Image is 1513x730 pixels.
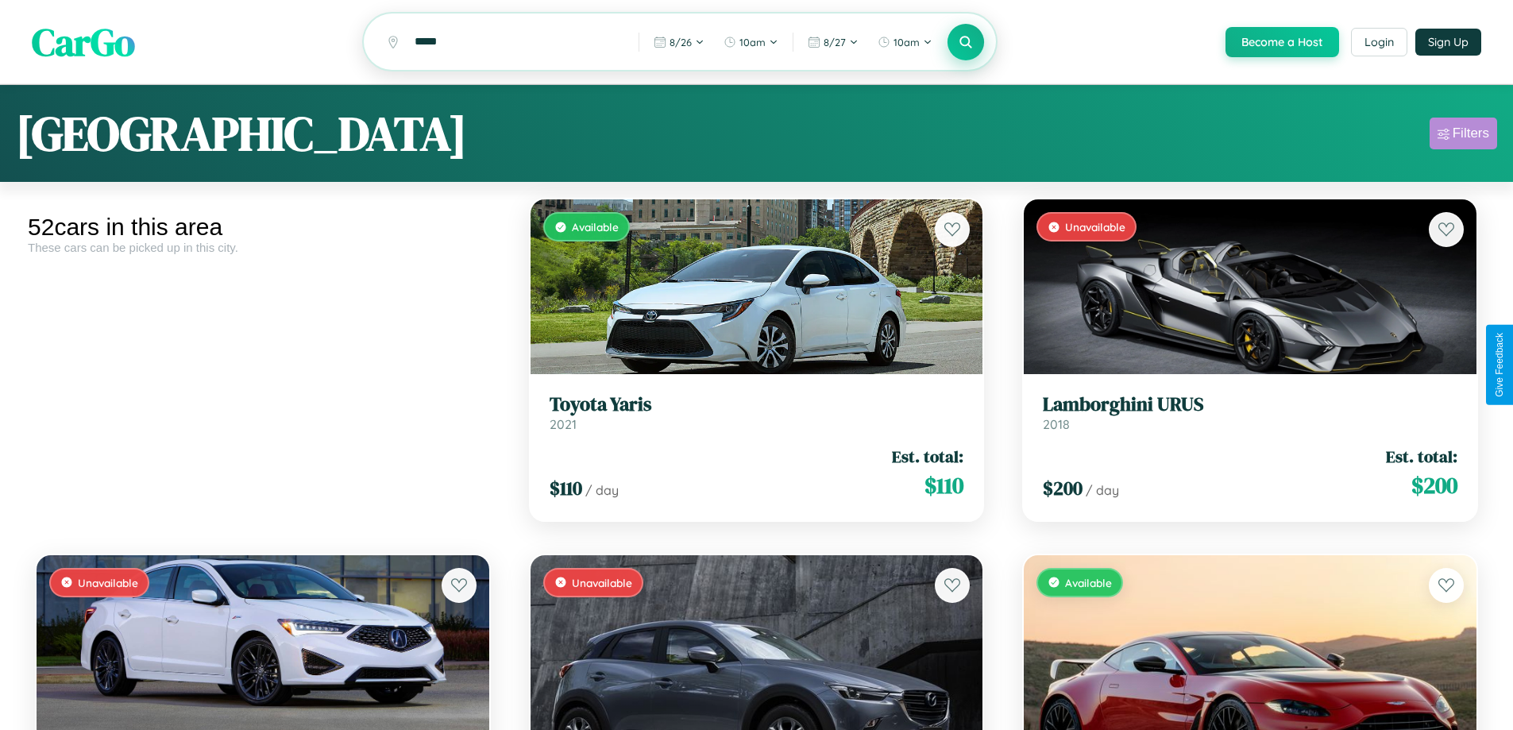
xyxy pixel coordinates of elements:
h1: [GEOGRAPHIC_DATA] [16,101,467,166]
button: Sign Up [1415,29,1481,56]
span: $ 110 [550,475,582,501]
span: 2021 [550,416,577,432]
button: 8/26 [646,29,712,55]
a: Toyota Yaris2021 [550,393,964,432]
span: Available [1065,576,1112,589]
div: Give Feedback [1494,333,1505,397]
button: 8/27 [800,29,867,55]
span: 10am [894,36,920,48]
span: / day [1086,482,1119,498]
span: CarGo [32,16,135,68]
button: Filters [1430,118,1497,149]
span: Est. total: [892,445,963,468]
span: / day [585,482,619,498]
div: These cars can be picked up in this city. [28,241,498,254]
div: Filters [1453,126,1489,141]
button: 10am [716,29,786,55]
span: 8 / 27 [824,36,846,48]
span: $ 200 [1043,475,1083,501]
span: Unavailable [572,576,632,589]
span: $ 110 [924,469,963,501]
div: 52 cars in this area [28,214,498,241]
span: Est. total: [1386,445,1457,468]
h3: Lamborghini URUS [1043,393,1457,416]
button: Login [1351,28,1407,56]
span: 2018 [1043,416,1070,432]
a: Lamborghini URUS2018 [1043,393,1457,432]
button: 10am [870,29,940,55]
span: $ 200 [1411,469,1457,501]
span: Unavailable [1065,220,1125,234]
span: Available [572,220,619,234]
span: 10am [739,36,766,48]
h3: Toyota Yaris [550,393,964,416]
span: 8 / 26 [670,36,692,48]
button: Become a Host [1225,27,1339,57]
span: Unavailable [78,576,138,589]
